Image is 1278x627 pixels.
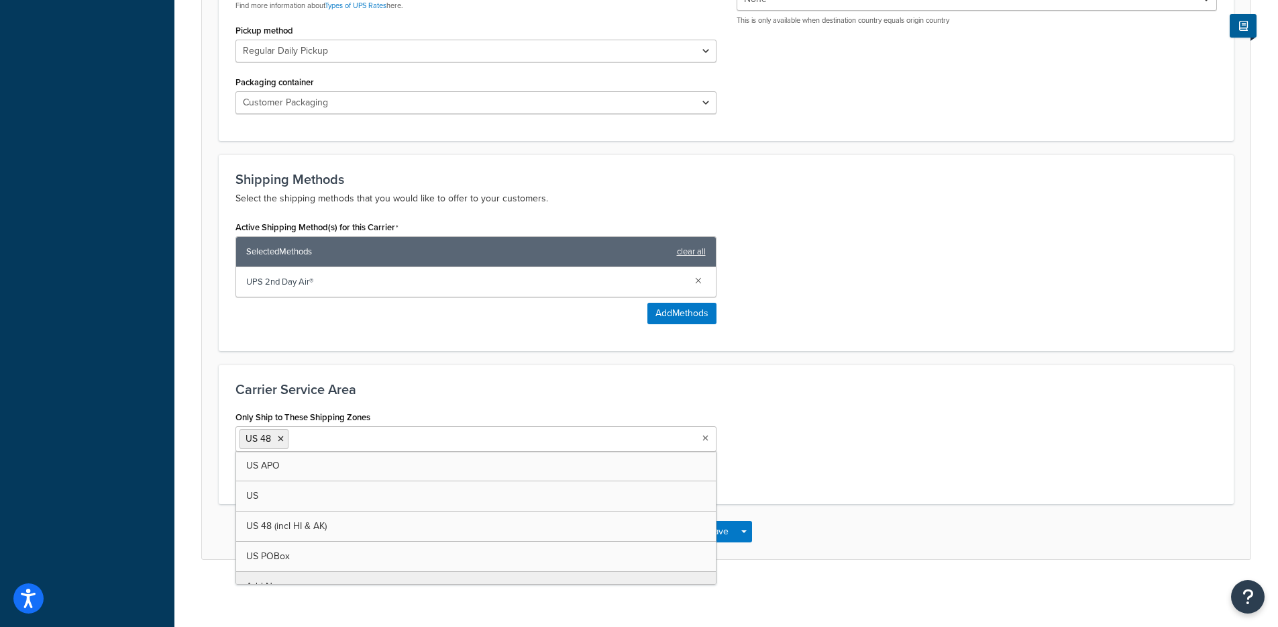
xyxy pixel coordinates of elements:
[236,481,716,511] a: US
[235,172,1217,187] h3: Shipping Methods
[737,15,1218,26] p: This is only available when destination country equals origin country
[1230,14,1257,38] button: Show Help Docs
[1231,580,1265,614] button: Open Resource Center
[236,512,716,541] a: US 48 (incl HI & AK)
[236,572,716,601] a: Add New
[235,222,398,233] label: Active Shipping Method(s) for this Carrier
[246,242,670,261] span: Selected Methods
[246,432,271,446] span: US 48
[246,273,684,291] span: UPS 2nd Day Air®
[236,542,716,571] a: US POBox
[700,521,737,542] button: Save
[235,1,716,11] p: Find more information about here.
[235,26,293,36] label: Pickup method
[235,412,370,422] label: Only Ship to These Shipping Zones
[235,191,1217,207] p: Select the shipping methods that you would like to offer to your customers.
[246,549,290,563] span: US POBox
[246,489,258,503] span: US
[235,77,314,87] label: Packaging container
[236,451,716,481] a: US APO
[246,459,280,473] span: US APO
[647,303,716,324] button: AddMethods
[235,382,1217,397] h3: Carrier Service Area
[246,519,327,533] span: US 48 (incl HI & AK)
[246,579,284,593] span: Add New
[677,242,706,261] a: clear all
